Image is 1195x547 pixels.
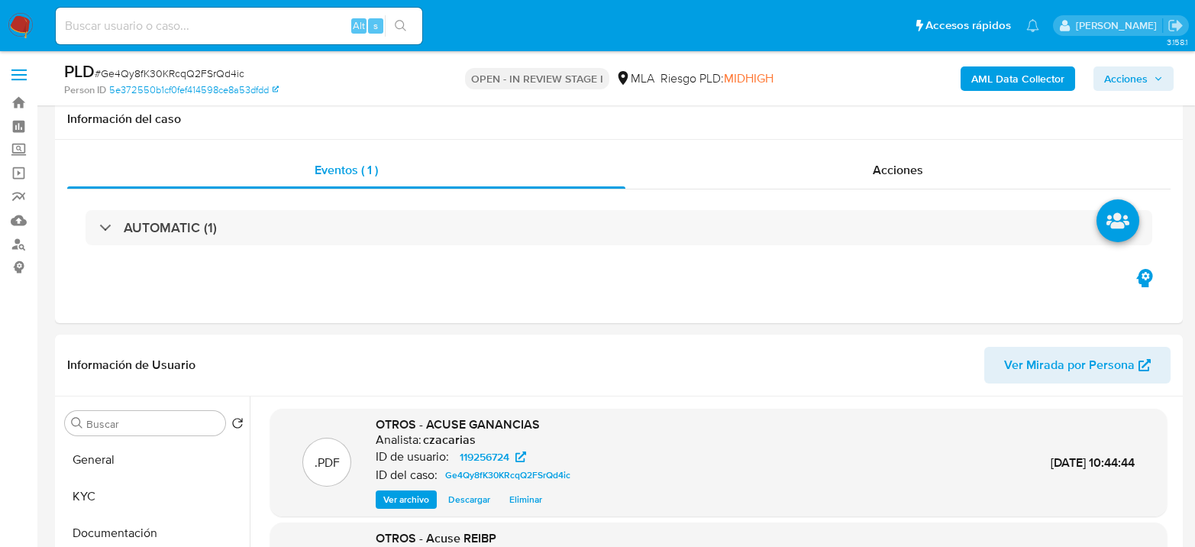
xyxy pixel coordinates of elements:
[376,468,438,483] p: ID del caso:
[460,448,509,466] span: 119256724
[971,66,1064,91] b: AML Data Collector
[59,478,250,515] button: KYC
[56,16,422,36] input: Buscar usuario o caso...
[1168,18,1184,34] a: Salir
[86,210,1152,245] div: AUTOMATIC (1)
[441,490,498,509] button: Descargar
[984,347,1171,384] button: Ver Mirada por Persona
[231,417,244,434] button: Volver al orden por defecto
[383,492,429,507] span: Ver archivo
[376,529,496,547] span: OTROS - Acuse REIBP
[385,15,416,37] button: search-icon
[1093,66,1174,91] button: Acciones
[1026,19,1039,32] a: Notificaciones
[439,466,577,484] a: Ge4Qy8fK30KRcqQ2FSrQd4ic
[95,66,244,81] span: # Ge4Qy8fK30KRcqQ2FSrQd4ic
[465,68,609,89] p: OPEN - IN REVIEW STAGE I
[925,18,1011,34] span: Accesos rápidos
[315,455,340,471] p: .PDF
[445,466,570,484] span: Ge4Qy8fK30KRcqQ2FSrQd4ic
[615,70,654,87] div: MLA
[1104,66,1148,91] span: Acciones
[373,18,378,33] span: s
[660,70,774,87] span: Riesgo PLD:
[64,59,95,83] b: PLD
[86,417,219,431] input: Buscar
[59,442,250,478] button: General
[1051,454,1135,471] span: [DATE] 10:44:44
[1076,18,1162,33] p: cecilia.zacarias@mercadolibre.com
[724,70,774,87] span: MIDHIGH
[376,490,437,509] button: Ver archivo
[353,18,365,33] span: Alt
[376,432,421,448] p: Analista:
[71,417,83,429] button: Buscar
[423,432,476,448] h6: czacarias
[67,358,195,373] h1: Información de Usuario
[67,112,1171,127] h1: Información del caso
[64,83,106,97] b: Person ID
[961,66,1075,91] button: AML Data Collector
[502,490,550,509] button: Eliminar
[451,448,535,466] a: 119256724
[509,492,542,507] span: Eliminar
[376,449,449,464] p: ID de usuario:
[315,161,378,179] span: Eventos ( 1 )
[109,83,279,97] a: 5e372550b1cf0fef414598ce8a53dfdd
[376,416,540,433] span: OTROS - ACUSE GANANCIAS
[1004,347,1135,384] span: Ver Mirada por Persona
[448,492,490,507] span: Descargar
[124,219,217,236] h3: AUTOMATIC (1)
[873,161,923,179] span: Acciones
